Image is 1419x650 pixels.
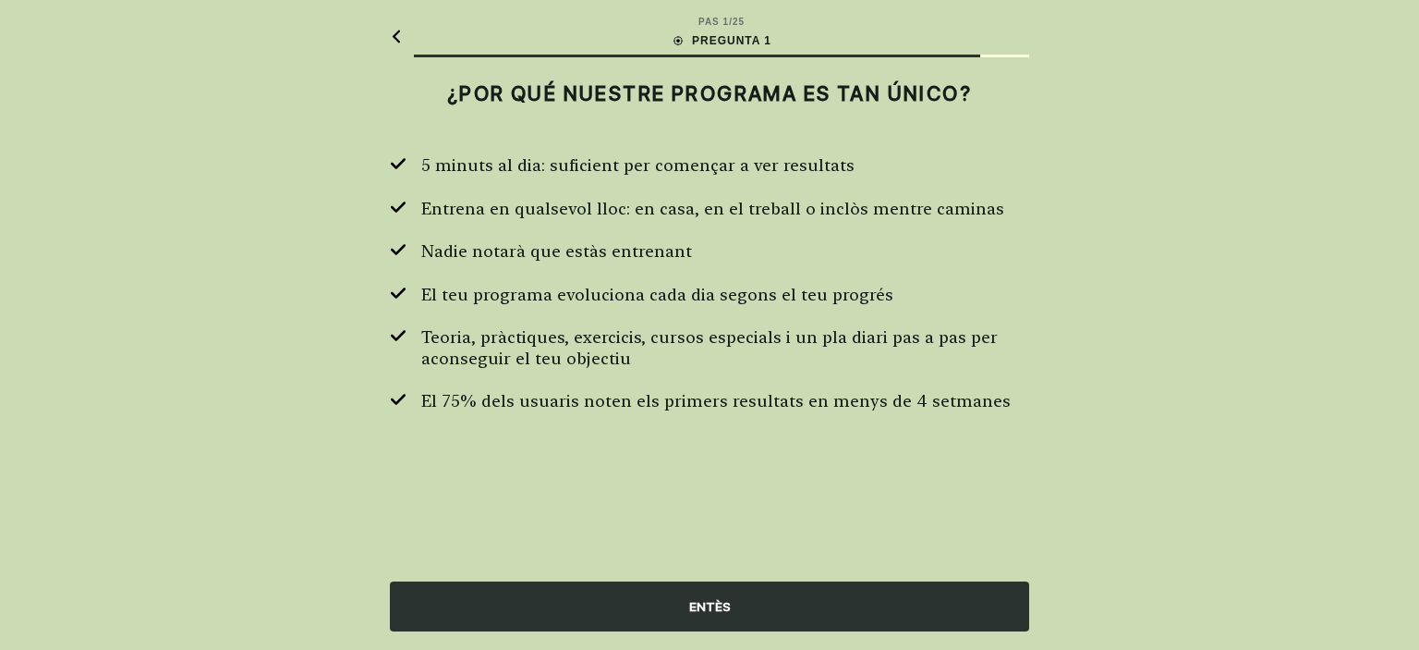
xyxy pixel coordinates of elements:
font: Nadie notarà que estàs entrenant [421,241,692,261]
font: ¿POR QUÉ NUESTRE PROGRAMA ES TAN ÚNICO? [447,81,972,105]
font: / [729,17,733,27]
font: Teoria, pràctiques, exercicis, cursos especials i un pla diari pas a pas per aconseguir el teu ob... [421,327,998,368]
font: 5 minuts al dia: suficient per començar a ver resultats [421,155,855,175]
font: El teu programa evoluciona cada dia segons el teu progrés [421,285,893,304]
font: PREGUNTA 1 [692,34,771,47]
font: 1 [723,17,730,27]
font: 25 [733,17,745,27]
font: El 75% dels usuaris noten els primers resultats en menys de 4 setmanes [421,391,1011,411]
font: Entrena en qualsevol lloc: en casa, en el treball o inclòs mentre caminas [421,199,1004,218]
font: PAS [698,17,720,27]
font: ENTÈS [689,599,731,614]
